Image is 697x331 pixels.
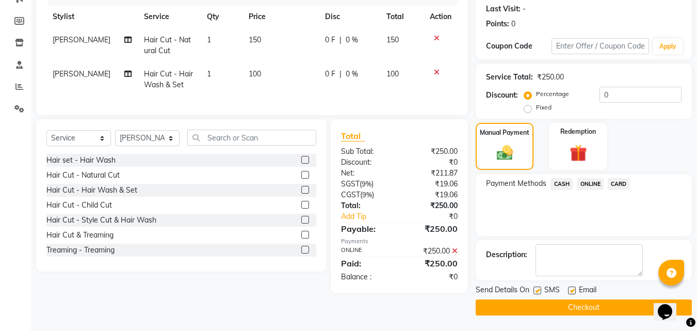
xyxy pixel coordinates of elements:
label: Percentage [536,89,569,99]
div: ₹250.00 [399,223,465,235]
span: Total [341,131,365,141]
div: Description: [486,249,527,260]
input: Enter Offer / Coupon Code [552,38,649,54]
div: ₹0 [399,272,465,282]
div: Payable: [333,223,399,235]
th: Stylist [46,5,138,28]
span: Send Details On [476,285,529,297]
div: ₹19.06 [399,190,465,200]
div: Hair Cut & Treaming [46,230,114,241]
div: - [523,4,526,14]
div: ₹250.00 [399,200,465,211]
a: Add Tip [333,211,410,222]
div: Hair Cut - Child Cut [46,200,112,211]
span: [PERSON_NAME] [53,35,110,44]
span: SGST [341,179,360,188]
div: ₹0 [399,157,465,168]
div: Coupon Code [486,41,551,52]
span: 1 [207,69,211,78]
div: Balance : [333,272,399,282]
div: ₹250.00 [399,246,465,257]
div: Sub Total: [333,146,399,157]
span: [PERSON_NAME] [53,69,110,78]
div: Paid: [333,257,399,270]
span: Hair Cut - Natural Cut [144,35,191,55]
span: 100 [249,69,261,78]
div: Service Total: [486,72,533,83]
th: Disc [319,5,380,28]
th: Qty [201,5,242,28]
div: Hair Cut - Natural Cut [46,170,120,181]
img: _cash.svg [492,144,518,162]
div: Payments [341,237,458,246]
div: Hair set - Hair Wash [46,155,116,166]
div: ONLINE [333,246,399,257]
span: 150 [386,35,399,44]
th: Price [242,5,319,28]
span: 0 F [325,35,335,45]
div: ₹211.87 [399,168,465,179]
div: Last Visit: [486,4,521,14]
span: 0 % [346,69,358,80]
span: Hair Cut - Hair Wash & Set [144,69,193,89]
div: Hair Cut - Hair Wash & Set [46,185,137,196]
span: Email [579,285,596,297]
span: SMS [544,285,560,297]
span: 9% [362,191,372,199]
input: Search or Scan [187,130,316,146]
span: | [339,35,342,45]
div: Treaming - Treaming [46,245,115,256]
div: 0 [511,19,515,29]
label: Redemption [560,127,596,136]
th: Total [380,5,424,28]
span: CASH [550,178,573,190]
span: 1 [207,35,211,44]
div: Discount: [486,90,518,101]
span: 100 [386,69,399,78]
div: Discount: [333,157,399,168]
div: Points: [486,19,509,29]
th: Service [138,5,201,28]
div: Hair Cut - Style Cut & Hair Wash [46,215,156,226]
div: Total: [333,200,399,211]
label: Manual Payment [480,128,529,137]
span: 150 [249,35,261,44]
div: Net: [333,168,399,179]
label: Fixed [536,103,552,112]
span: CGST [341,190,360,199]
span: CARD [608,178,630,190]
img: _gift.svg [564,143,592,164]
span: ONLINE [577,178,604,190]
span: 0 % [346,35,358,45]
div: ( ) [333,190,399,200]
div: ( ) [333,179,399,190]
div: ₹19.06 [399,179,465,190]
span: | [339,69,342,80]
div: ₹250.00 [399,146,465,157]
div: ₹0 [411,211,466,222]
span: 9% [362,180,371,188]
button: Checkout [476,300,692,316]
div: ₹250.00 [537,72,564,83]
span: 0 F [325,69,335,80]
div: ₹250.00 [399,257,465,270]
span: Payment Methods [486,178,546,189]
button: Apply [653,39,683,54]
th: Action [424,5,458,28]
iframe: chat widget [654,290,687,321]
